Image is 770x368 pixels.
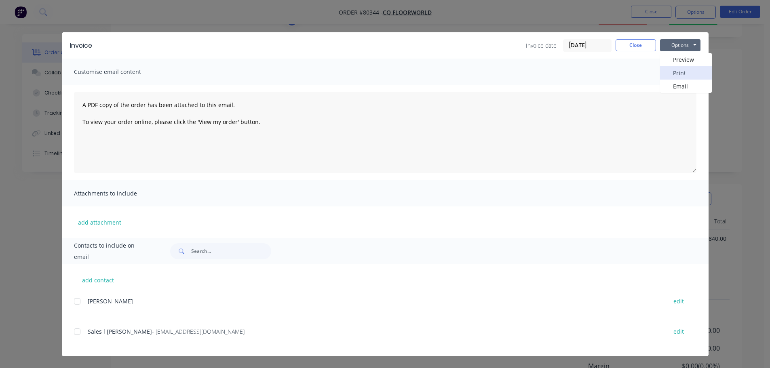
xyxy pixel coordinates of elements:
[88,297,133,305] span: [PERSON_NAME]
[660,66,712,80] button: Print
[616,39,656,51] button: Close
[660,80,712,93] button: Email
[88,328,152,335] span: Sales l [PERSON_NAME]
[660,39,700,51] button: Options
[74,240,150,263] span: Contacts to include on email
[669,296,689,307] button: edit
[669,326,689,337] button: edit
[191,243,271,259] input: Search...
[660,53,712,66] button: Preview
[70,41,92,50] div: Invoice
[526,41,557,50] span: Invoice date
[152,328,245,335] span: - [EMAIL_ADDRESS][DOMAIN_NAME]
[74,188,163,199] span: Attachments to include
[74,216,125,228] button: add attachment
[74,66,163,78] span: Customise email content
[74,274,122,286] button: add contact
[74,92,696,173] textarea: A PDF copy of the order has been attached to this email. To view your order online, please click ...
